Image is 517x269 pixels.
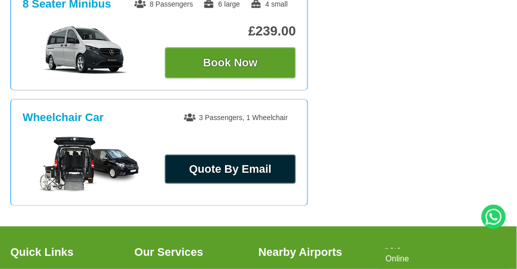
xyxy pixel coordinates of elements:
[165,155,296,184] a: Quote By Email
[258,247,373,258] h3: Nearby Airports
[22,25,154,75] img: 8 Seater Minibus
[22,111,103,124] h3: Wheelchair Car
[134,247,248,258] h3: Our Services
[165,47,296,79] button: Book Now
[165,23,296,39] p: £239.00
[378,247,512,269] iframe: chat widget
[38,137,139,193] img: Wheelchair Car
[184,113,288,122] span: 3 Passengers, 1 Wheelchair
[10,247,124,258] h3: Quick Links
